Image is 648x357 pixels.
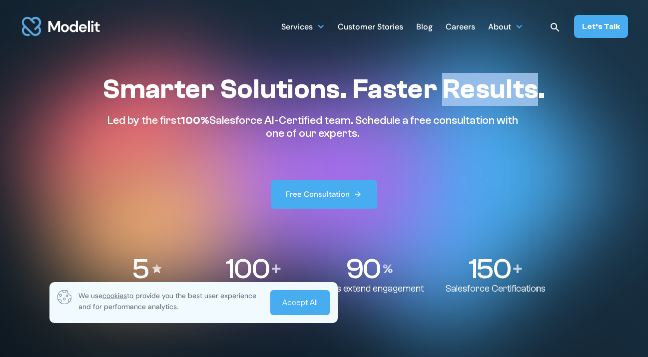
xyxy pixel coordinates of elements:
a: home [20,11,102,42]
a: Customer Stories [338,16,403,36]
p: 90 [346,255,380,283]
img: Plus [272,264,281,273]
p: 100 [225,255,269,283]
img: Percentage [383,264,393,273]
p: Clients extend engagement [314,283,424,295]
img: Plus [513,264,522,273]
img: Stars [151,263,163,275]
span: cookies [102,291,127,300]
div: About [488,18,511,37]
p: Led by the first Salesforce AI-Certified team. Schedule a free consultation with one of our experts. [102,114,523,140]
a: Let’s Talk [574,15,628,38]
div: Services [281,16,325,36]
div: Let’s Talk [582,21,620,32]
span: 100% [181,114,209,127]
p: Salesforce Certifications [446,283,546,295]
a: Free Consultation [271,180,378,209]
a: Blog [416,16,433,36]
div: Customer Stories [338,18,403,37]
p: 5 [132,255,148,283]
div: Services [281,18,313,37]
a: Accept All [270,290,330,315]
div: Blog [416,18,433,37]
p: 150 [469,255,510,283]
h1: Smarter Solutions. Faster Results. [102,73,545,106]
a: Careers [446,16,475,36]
img: arrow right [353,190,362,199]
div: Careers [446,18,475,37]
img: modelit logo [20,11,102,42]
p: We use to provide you the best user experience and for performance analytics. [78,290,263,312]
div: About [488,16,523,36]
div: Free Consultation [286,189,350,200]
